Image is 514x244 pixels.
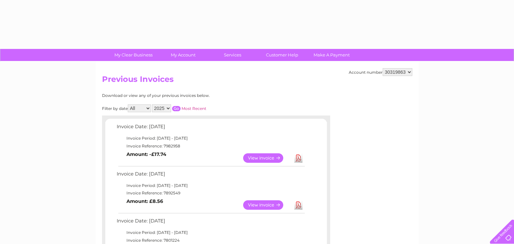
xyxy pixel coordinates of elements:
div: Filter by date [102,104,273,112]
a: My Clear Business [107,49,160,61]
div: Download or view any of your previous invoices below. [102,93,273,98]
a: Download [294,200,302,210]
a: View [243,153,291,163]
a: Services [206,49,259,61]
td: Invoice Period: [DATE] - [DATE] [115,229,306,236]
td: Invoice Period: [DATE] - [DATE] [115,182,306,190]
td: Invoice Date: [DATE] [115,217,306,229]
a: Make A Payment [305,49,359,61]
a: Download [294,153,302,163]
a: View [243,200,291,210]
b: Amount: £8.56 [126,198,163,204]
td: Invoice Date: [DATE] [115,170,306,182]
a: Most Recent [182,106,206,111]
a: Customer Help [255,49,309,61]
a: My Account [156,49,210,61]
td: Invoice Period: [DATE] - [DATE] [115,134,306,142]
b: Amount: -£17.74 [126,151,166,157]
h2: Previous Invoices [102,75,412,87]
td: Invoice Reference: 7892549 [115,189,306,197]
div: Account number [349,68,412,76]
td: Invoice Date: [DATE] [115,122,306,134]
td: Invoice Reference: 7982958 [115,142,306,150]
